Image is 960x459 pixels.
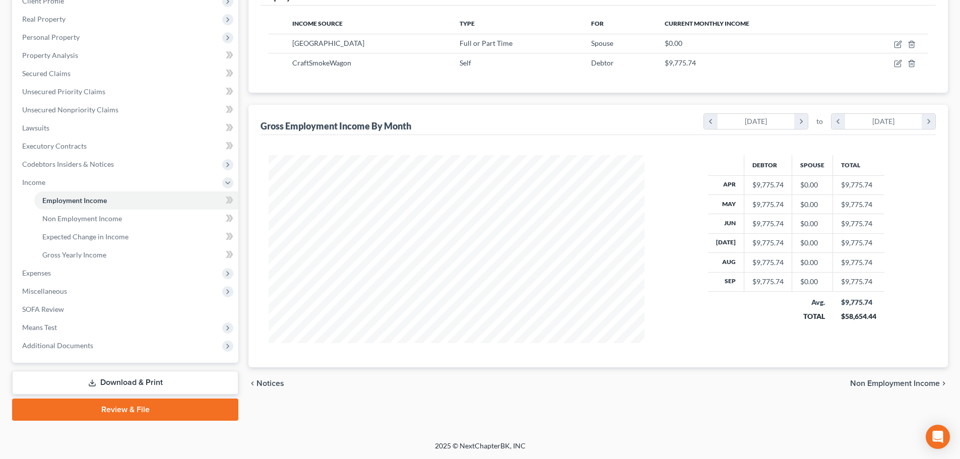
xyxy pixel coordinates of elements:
[22,51,78,59] span: Property Analysis
[22,160,114,168] span: Codebtors Insiders & Notices
[708,253,744,272] th: Aug
[708,214,744,233] th: Jun
[744,155,792,175] th: Debtor
[850,379,940,387] span: Non Employment Income
[800,180,824,190] div: $0.00
[14,300,238,318] a: SOFA Review
[248,379,257,387] i: chevron_left
[800,277,824,287] div: $0.00
[42,232,129,241] span: Expected Change in Income
[292,58,351,67] span: CraftSmokeWagon
[752,238,784,248] div: $9,775.74
[460,39,513,47] span: Full or Part Time
[591,58,614,67] span: Debtor
[800,257,824,268] div: $0.00
[833,155,884,175] th: Total
[257,379,284,387] span: Notices
[833,272,884,291] td: $9,775.74
[14,101,238,119] a: Unsecured Nonpriority Claims
[292,20,343,27] span: Income Source
[22,69,71,78] span: Secured Claims
[845,114,922,129] div: [DATE]
[34,228,238,246] a: Expected Change in Income
[22,269,51,277] span: Expenses
[22,341,93,350] span: Additional Documents
[841,297,876,307] div: $9,775.74
[800,219,824,229] div: $0.00
[922,114,935,129] i: chevron_right
[833,194,884,214] td: $9,775.74
[460,58,471,67] span: Self
[42,250,106,259] span: Gross Yearly Income
[22,323,57,332] span: Means Test
[708,272,744,291] th: Sep
[42,214,122,223] span: Non Employment Income
[704,114,718,129] i: chevron_left
[833,175,884,194] td: $9,775.74
[708,233,744,252] th: [DATE]
[591,39,613,47] span: Spouse
[591,20,604,27] span: For
[14,83,238,101] a: Unsecured Priority Claims
[833,233,884,252] td: $9,775.74
[248,379,284,387] button: chevron_left Notices
[42,196,107,205] span: Employment Income
[816,116,823,126] span: to
[792,155,833,175] th: Spouse
[718,114,795,129] div: [DATE]
[22,178,45,186] span: Income
[34,210,238,228] a: Non Employment Income
[292,39,364,47] span: [GEOGRAPHIC_DATA]
[665,58,696,67] span: $9,775.74
[22,105,118,114] span: Unsecured Nonpriority Claims
[14,64,238,83] a: Secured Claims
[752,200,784,210] div: $9,775.74
[833,214,884,233] td: $9,775.74
[752,277,784,287] div: $9,775.74
[800,238,824,248] div: $0.00
[12,399,238,421] a: Review & File
[752,219,784,229] div: $9,775.74
[34,246,238,264] a: Gross Yearly Income
[22,87,105,96] span: Unsecured Priority Claims
[14,137,238,155] a: Executory Contracts
[708,194,744,214] th: May
[833,253,884,272] td: $9,775.74
[193,441,767,459] div: 2025 © NextChapterBK, INC
[22,142,87,150] span: Executory Contracts
[261,120,411,132] div: Gross Employment Income By Month
[22,287,67,295] span: Miscellaneous
[22,33,80,41] span: Personal Property
[22,15,66,23] span: Real Property
[665,39,682,47] span: $0.00
[14,119,238,137] a: Lawsuits
[850,379,948,387] button: Non Employment Income chevron_right
[14,46,238,64] a: Property Analysis
[940,379,948,387] i: chevron_right
[926,425,950,449] div: Open Intercom Messenger
[752,257,784,268] div: $9,775.74
[665,20,749,27] span: Current Monthly Income
[460,20,475,27] span: Type
[708,175,744,194] th: Apr
[22,123,49,132] span: Lawsuits
[800,297,825,307] div: Avg.
[800,311,825,321] div: TOTAL
[34,191,238,210] a: Employment Income
[22,305,64,313] span: SOFA Review
[800,200,824,210] div: $0.00
[752,180,784,190] div: $9,775.74
[841,311,876,321] div: $58,654.44
[12,371,238,395] a: Download & Print
[794,114,808,129] i: chevron_right
[831,114,845,129] i: chevron_left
